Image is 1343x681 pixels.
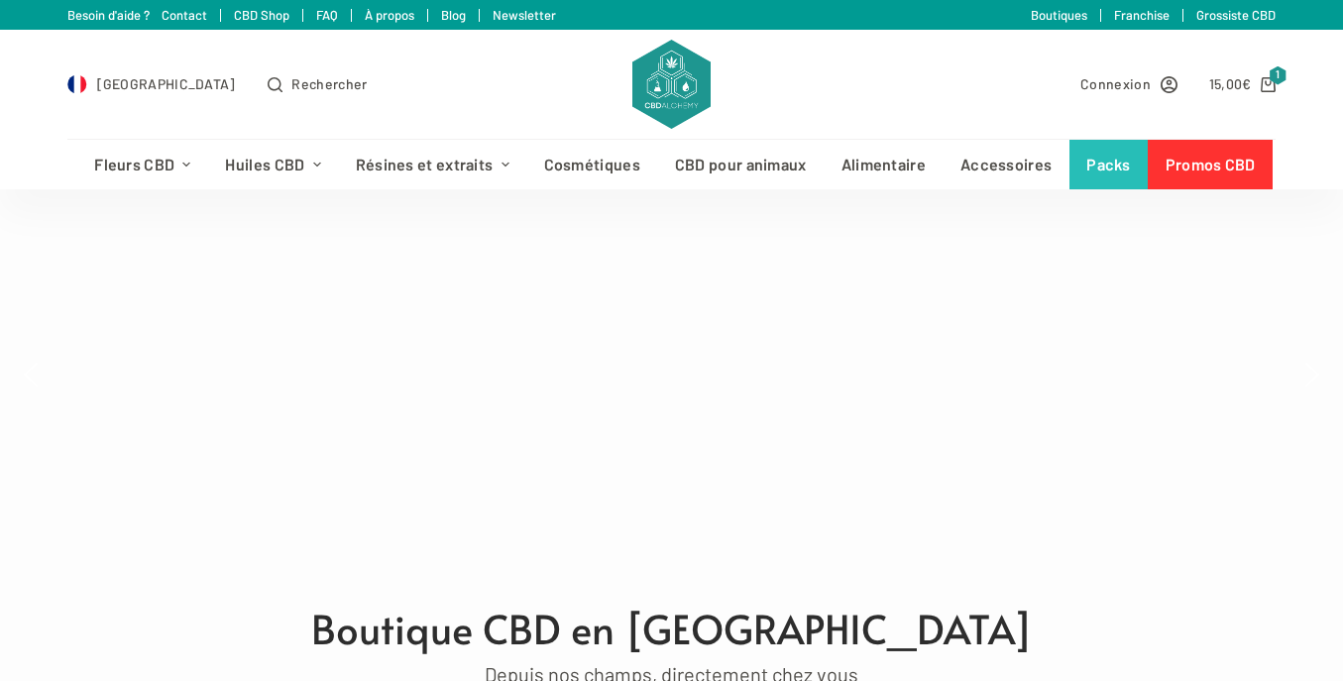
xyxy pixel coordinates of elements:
[268,72,368,95] button: Ouvrir le formulaire de recherche
[1114,7,1170,23] a: Franchise
[1269,66,1287,85] span: 1
[1031,7,1087,23] a: Boutiques
[338,140,526,189] a: Résines et extraits
[526,140,657,189] a: Cosmétiques
[291,72,367,95] span: Rechercher
[77,599,1267,658] h1: Boutique CBD en [GEOGRAPHIC_DATA]
[316,7,338,23] a: FAQ
[1080,72,1151,95] span: Connexion
[365,7,414,23] a: À propos
[1069,140,1149,189] a: Packs
[441,7,466,23] a: Blog
[943,140,1068,189] a: Accessoires
[15,359,47,391] img: previous arrow
[67,72,236,95] a: Select Country
[1196,7,1276,23] a: Grossiste CBD
[657,140,824,189] a: CBD pour animaux
[77,140,1267,189] nav: Menu d’en-tête
[97,72,236,95] span: [GEOGRAPHIC_DATA]
[77,140,208,189] a: Fleurs CBD
[1242,75,1251,92] span: €
[1148,140,1273,189] a: Promos CBD
[208,140,338,189] a: Huiles CBD
[1209,72,1277,95] a: Panier d’achat
[67,7,207,23] a: Besoin d'aide ? Contact
[67,74,87,94] img: FR Flag
[234,7,289,23] a: CBD Shop
[1296,359,1328,391] img: next arrow
[824,140,943,189] a: Alimentaire
[632,40,710,129] img: CBD Alchemy
[493,7,556,23] a: Newsletter
[1209,75,1252,92] bdi: 15,00
[1080,72,1177,95] a: Connexion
